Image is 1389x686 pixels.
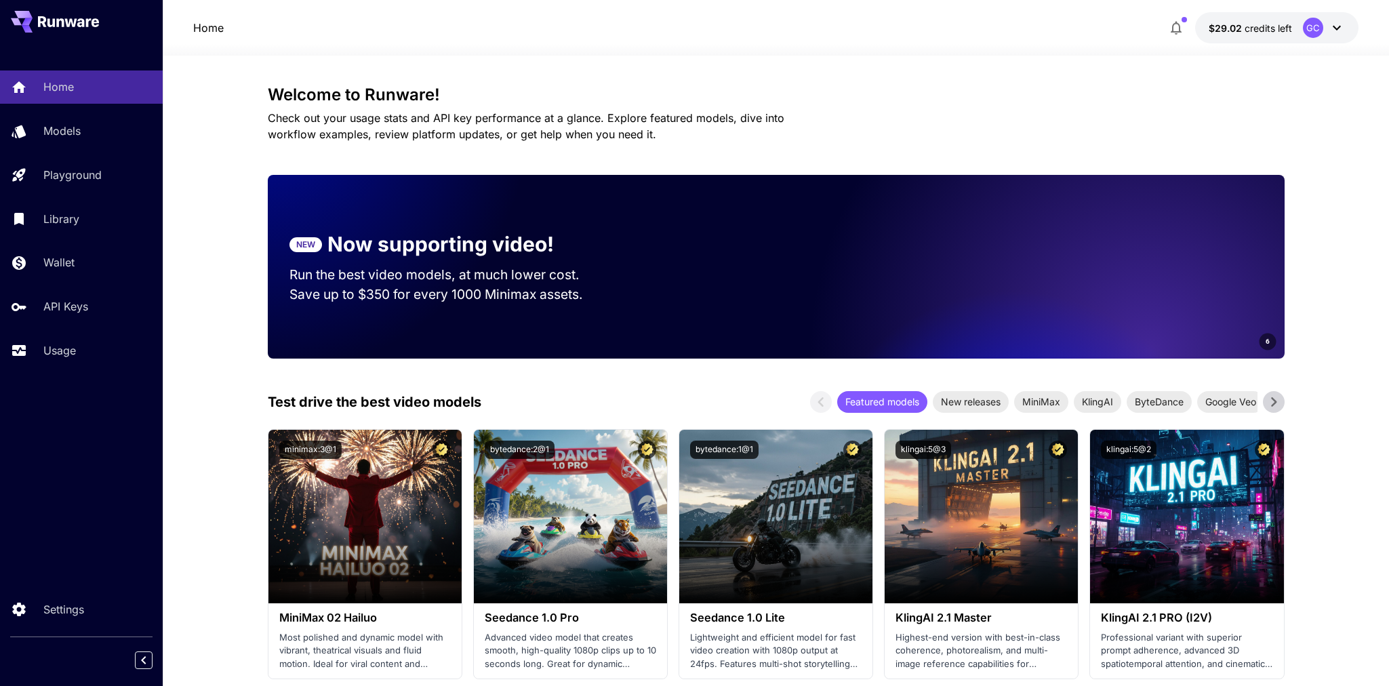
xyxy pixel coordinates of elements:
p: Usage [43,342,76,359]
div: ByteDance [1127,391,1192,413]
p: Professional variant with superior prompt adherence, advanced 3D spatiotemporal attention, and ci... [1101,631,1272,671]
p: Advanced video model that creates smooth, high-quality 1080p clips up to 10 seconds long. Great f... [485,631,656,671]
div: MiniMax [1014,391,1068,413]
p: Test drive the best video models [268,392,481,412]
p: Models [43,123,81,139]
span: MiniMax [1014,395,1068,409]
p: Most polished and dynamic model with vibrant, theatrical visuals and fluid motion. Ideal for vira... [279,631,451,671]
img: alt [474,430,667,603]
h3: KlingAI 2.1 PRO (I2V) [1101,611,1272,624]
nav: breadcrumb [193,20,224,36]
button: klingai:5@2 [1101,441,1156,459]
div: New releases [933,391,1009,413]
button: Certified Model – Vetted for best performance and includes a commercial license. [638,441,656,459]
h3: Seedance 1.0 Pro [485,611,656,624]
p: Highest-end version with best-in-class coherence, photorealism, and multi-image reference capabil... [895,631,1067,671]
p: Library [43,211,79,227]
span: Check out your usage stats and API key performance at a glance. Explore featured models, dive int... [268,111,784,141]
img: alt [1090,430,1283,603]
p: Settings [43,601,84,618]
p: API Keys [43,298,88,315]
h3: Seedance 1.0 Lite [690,611,862,624]
p: NEW [296,239,315,251]
div: KlingAI [1074,391,1121,413]
span: ByteDance [1127,395,1192,409]
div: $29.0175 [1209,21,1292,35]
div: Google Veo [1197,391,1264,413]
img: alt [885,430,1078,603]
button: minimax:3@1 [279,441,342,459]
span: Featured models [837,395,927,409]
span: 6 [1266,336,1270,346]
span: $29.02 [1209,22,1245,34]
iframe: Chat Widget [1321,621,1389,686]
p: Home [43,79,74,95]
h3: MiniMax 02 Hailuo [279,611,451,624]
button: Collapse sidebar [135,651,153,669]
button: Certified Model – Vetted for best performance and includes a commercial license. [843,441,862,459]
button: bytedance:2@1 [485,441,555,459]
span: credits left [1245,22,1292,34]
button: $29.0175GC [1195,12,1358,43]
a: Home [193,20,224,36]
h3: KlingAI 2.1 Master [895,611,1067,624]
button: Certified Model – Vetted for best performance and includes a commercial license. [1049,441,1067,459]
p: Wallet [43,254,75,270]
p: Now supporting video! [327,229,554,260]
p: Run the best video models, at much lower cost. [289,265,605,285]
span: New releases [933,395,1009,409]
p: Lightweight and efficient model for fast video creation with 1080p output at 24fps. Features mult... [690,631,862,671]
button: klingai:5@3 [895,441,951,459]
img: alt [268,430,462,603]
div: GC [1303,18,1323,38]
h3: Welcome to Runware! [268,85,1285,104]
button: Certified Model – Vetted for best performance and includes a commercial license. [432,441,451,459]
p: Playground [43,167,102,183]
div: Featured models [837,391,927,413]
button: bytedance:1@1 [690,441,759,459]
span: Google Veo [1197,395,1264,409]
p: Save up to $350 for every 1000 Minimax assets. [289,285,605,304]
img: alt [679,430,872,603]
button: Certified Model – Vetted for best performance and includes a commercial license. [1255,441,1273,459]
div: Collapse sidebar [145,648,163,672]
span: KlingAI [1074,395,1121,409]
